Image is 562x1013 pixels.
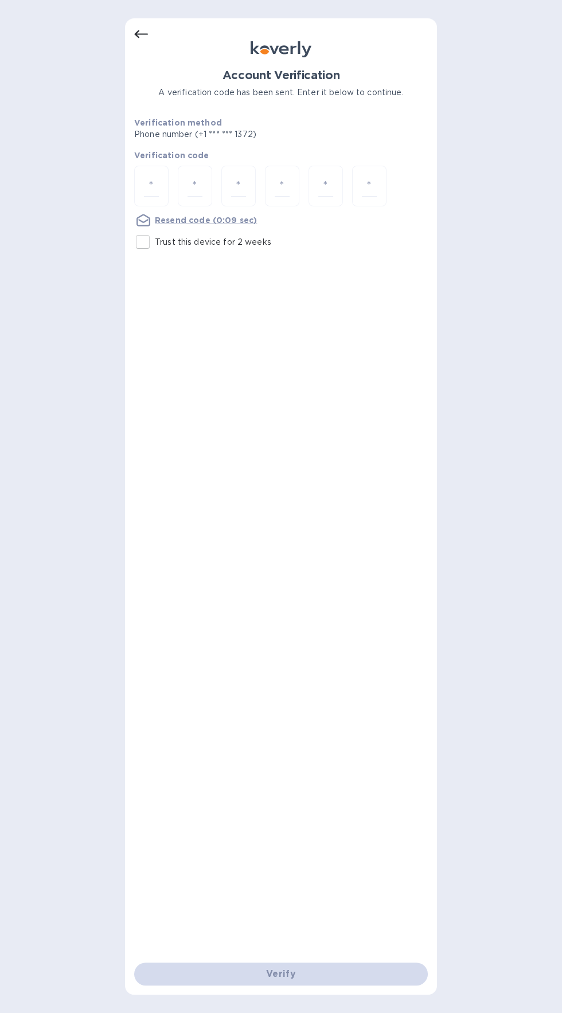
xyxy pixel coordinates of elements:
[134,128,344,140] p: Phone number (+1 *** *** 1372)
[134,69,428,82] h1: Account Verification
[134,150,428,161] p: Verification code
[134,118,222,127] b: Verification method
[155,216,257,225] u: Resend code (0:09 sec)
[155,236,271,248] p: Trust this device for 2 weeks
[134,87,428,99] p: A verification code has been sent. Enter it below to continue.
